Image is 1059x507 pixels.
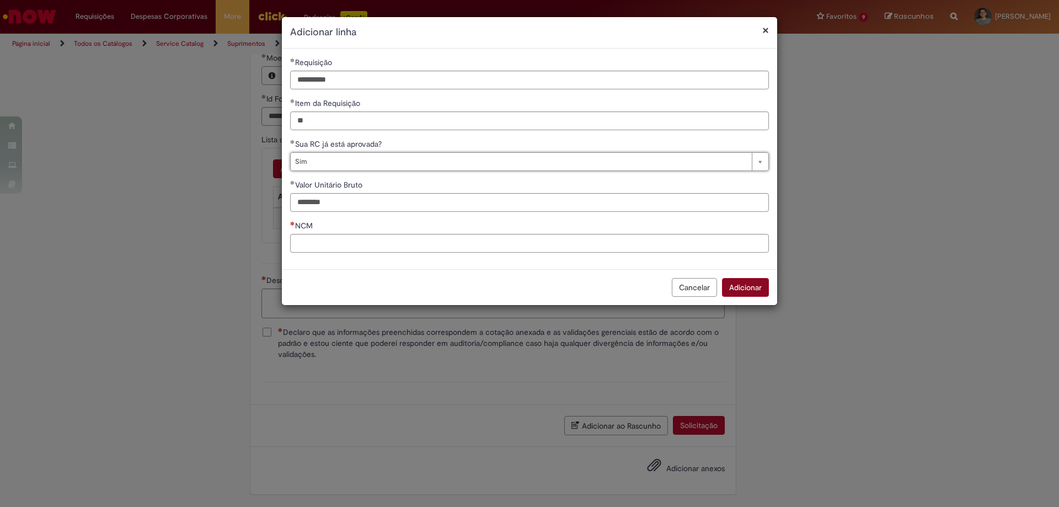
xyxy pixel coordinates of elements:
[295,180,365,190] span: Valor Unitário Bruto
[290,111,769,130] input: Item da Requisição
[295,57,334,67] span: Requisição
[290,71,769,89] input: Requisição
[672,278,717,297] button: Cancelar
[295,98,362,108] span: Item da Requisição
[290,58,295,62] span: Obrigatório Preenchido
[295,153,746,170] span: Sim
[762,24,769,36] button: Fechar modal
[290,193,769,212] input: Valor Unitário Bruto
[295,221,315,231] span: NCM
[290,25,769,40] h2: Adicionar linha
[290,140,295,144] span: Obrigatório Preenchido
[290,221,295,226] span: Necessários
[290,234,769,253] input: NCM
[295,139,384,149] span: Sua RC já está aprovada?
[722,278,769,297] button: Adicionar
[290,99,295,103] span: Obrigatório Preenchido
[290,180,295,185] span: Obrigatório Preenchido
